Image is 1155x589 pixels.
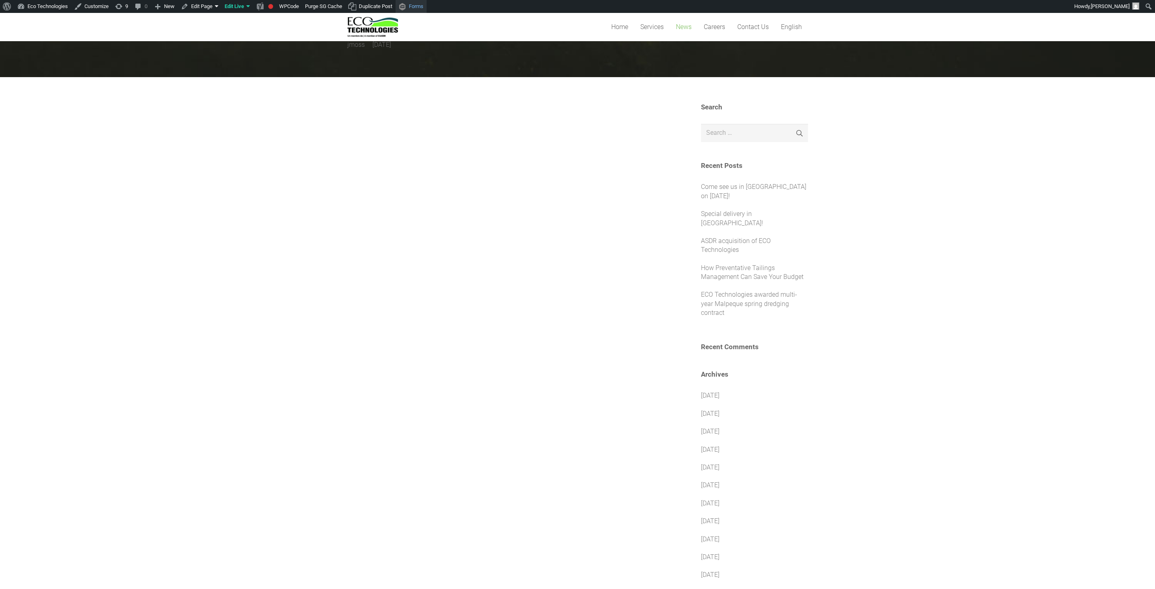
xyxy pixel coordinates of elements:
[701,291,797,317] a: ECO Technologies awarded multi-year Malpeque spring dredging contract
[737,23,769,31] span: Contact Us
[701,499,720,507] a: [DATE]
[611,23,628,31] span: Home
[701,571,720,579] a: [DATE]
[701,446,720,453] a: [DATE]
[701,183,806,199] a: Come see us in [GEOGRAPHIC_DATA] on [DATE]!
[775,13,808,41] a: English
[701,237,771,254] a: ASDR acquisition of ECO Technologies
[347,17,398,37] a: logo_EcoTech_ASDR_RGB
[268,4,273,9] div: Focus keyphrase not set
[676,23,692,31] span: News
[605,13,634,41] a: Home
[701,553,720,561] a: [DATE]
[701,463,720,471] a: [DATE]
[640,23,664,31] span: Services
[701,264,804,281] a: How Preventative Tailings Management Can Save Your Budget
[701,481,720,489] a: [DATE]
[698,13,731,41] a: Careers
[701,392,720,399] a: [DATE]
[701,161,808,170] h3: Recent Posts
[701,535,720,543] a: [DATE]
[701,343,808,351] h3: Recent Comments
[372,38,391,51] time: 8 December 2021 at 01:18:22 America/Moncton
[731,13,775,41] a: Contact Us
[781,23,802,31] span: English
[701,210,763,226] a: Special delivery in [GEOGRAPHIC_DATA]!
[701,103,808,111] h3: Search
[1091,3,1130,9] span: [PERSON_NAME]
[701,428,720,435] a: [DATE]
[701,410,720,417] a: [DATE]
[670,13,698,41] a: News
[704,23,725,31] span: Careers
[701,370,808,378] h3: Archives
[347,38,365,51] a: jmoss
[701,517,720,525] a: [DATE]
